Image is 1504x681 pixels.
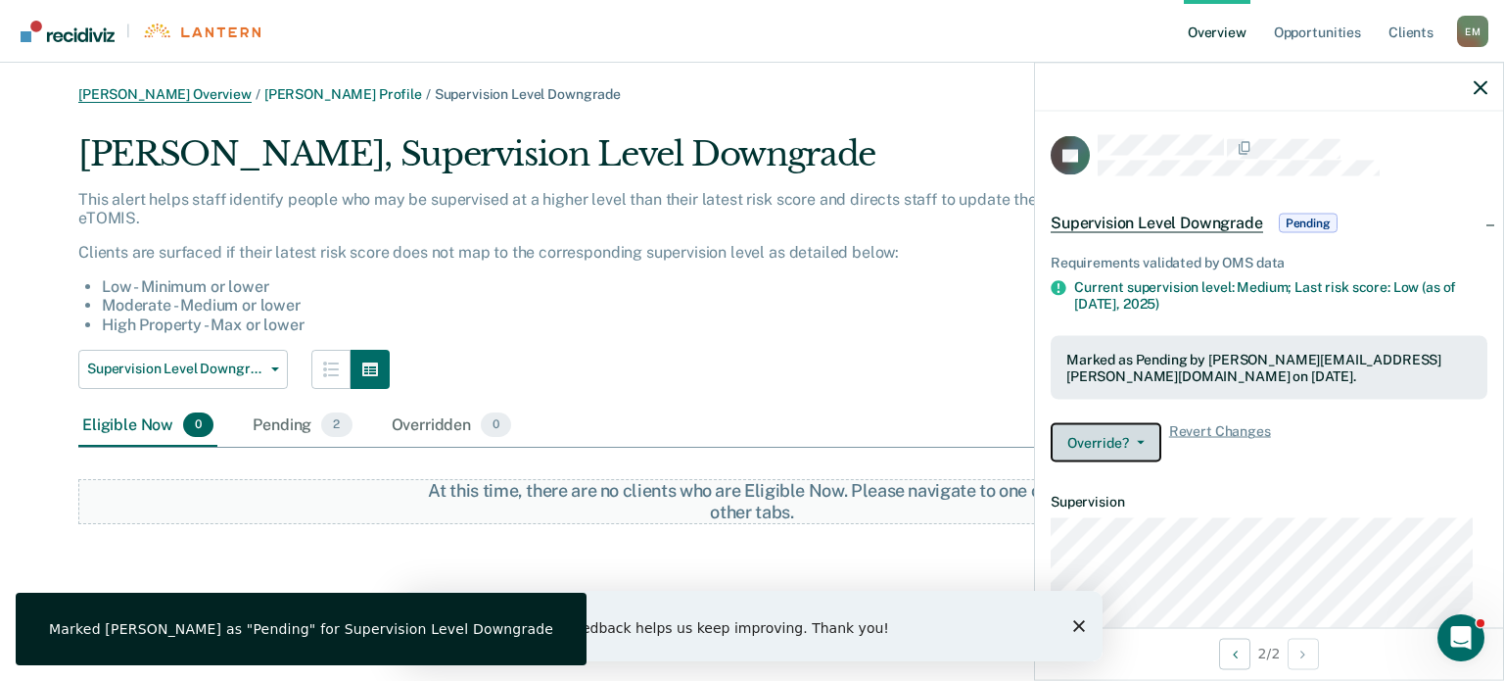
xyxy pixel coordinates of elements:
[78,134,1206,190] div: [PERSON_NAME], Supervision Level Downgrade
[1051,214,1263,233] span: Supervision Level Downgrade
[78,190,1206,227] p: This alert helps staff identify people who may be supervised at a higher level than their latest ...
[142,24,260,38] img: Lantern
[1035,192,1503,255] div: Supervision Level DowngradePending
[1219,638,1250,669] button: Previous Opportunity
[78,243,1206,262] p: Clients are surfaced if their latest risk score does not map to the corresponding supervision lev...
[87,361,263,377] span: Supervision Level Downgrade
[435,86,621,102] span: Supervision Level Downgrade
[481,413,511,438] span: 0
[416,480,1089,522] div: At this time, there are no clients who are Eligible Now. Please navigate to one of the other tabs.
[1437,614,1484,661] iframe: Intercom live chat
[115,23,142,39] span: |
[1457,16,1488,47] button: Profile dropdown button
[102,296,1206,315] li: Moderate - Medium or lower
[1169,423,1271,462] span: Revert Changes
[1123,295,1159,311] span: 2025)
[1051,423,1161,462] button: Override?
[183,413,213,438] span: 0
[321,413,352,438] span: 2
[21,21,115,42] img: Recidiviz
[78,86,252,103] a: [PERSON_NAME] Overview
[1051,255,1487,271] div: Requirements validated by OMS data
[102,277,1206,296] li: Low - Minimum or lower
[1035,627,1503,679] div: 2 / 2
[1066,351,1472,384] div: Marked as Pending by [PERSON_NAME][EMAIL_ADDRESS][PERSON_NAME][DOMAIN_NAME] on [DATE].
[388,405,516,448] div: Overridden
[1288,638,1319,669] button: Next Opportunity
[1074,279,1487,313] div: Current supervision level: Medium; Last risk score: Low (as of [DATE],
[1457,16,1488,47] div: E M
[264,86,422,102] a: [PERSON_NAME] Profile
[49,620,553,638] div: Marked [PERSON_NAME] as "Pending" for Supervision Level Downgrade
[422,86,435,102] span: /
[78,405,217,448] div: Eligible Now
[1051,494,1487,511] dt: Supervision
[252,86,264,102] span: /
[1279,214,1338,233] span: Pending
[102,316,1206,334] li: High Property - Max or lower
[249,405,355,448] div: Pending
[401,591,1103,661] iframe: Survey by Kim from Recidiviz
